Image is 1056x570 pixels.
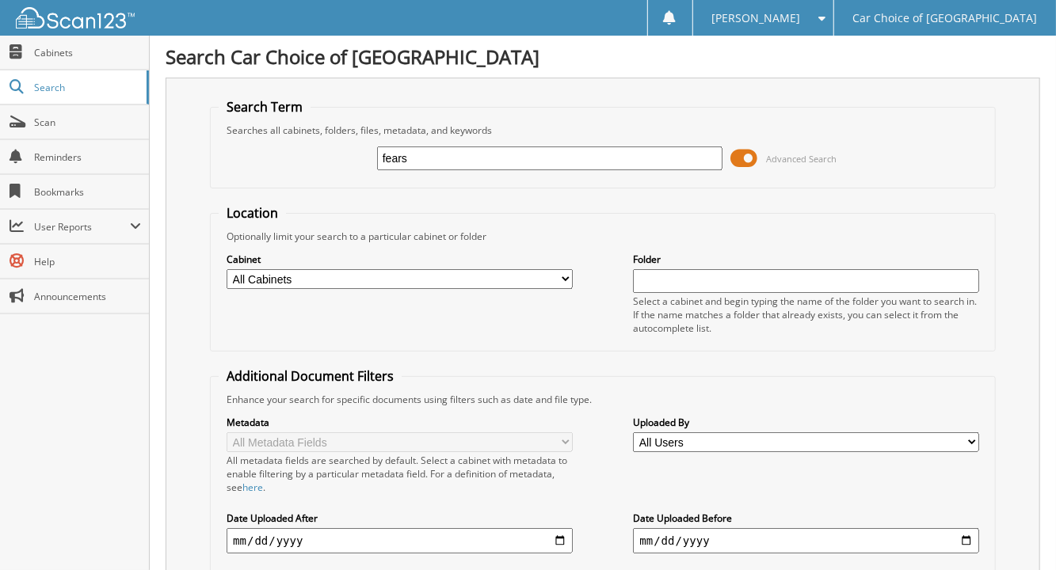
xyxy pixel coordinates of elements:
span: [PERSON_NAME] [711,13,800,23]
div: Optionally limit your search to a particular cabinet or folder [219,230,987,243]
div: All metadata fields are searched by default. Select a cabinet with metadata to enable filtering b... [227,454,572,494]
legend: Location [219,204,286,222]
span: User Reports [34,220,130,234]
span: Help [34,255,141,268]
span: Cabinets [34,46,141,59]
div: Enhance your search for specific documents using filters such as date and file type. [219,393,987,406]
h1: Search Car Choice of [GEOGRAPHIC_DATA] [166,44,1040,70]
label: Metadata [227,416,572,429]
label: Uploaded By [633,416,978,429]
span: Announcements [34,290,141,303]
span: Car Choice of [GEOGRAPHIC_DATA] [853,13,1038,23]
label: Cabinet [227,253,572,266]
legend: Additional Document Filters [219,367,402,385]
input: end [633,528,978,553]
span: Reminders [34,150,141,164]
span: Bookmarks [34,185,141,199]
label: Folder [633,253,978,266]
span: Search [34,81,139,94]
img: scan123-logo-white.svg [16,7,135,28]
div: Select a cabinet and begin typing the name of the folder you want to search in. If the name match... [633,294,978,335]
label: Date Uploaded Before [633,511,978,525]
div: Searches all cabinets, folders, files, metadata, and keywords [219,123,987,137]
a: here [242,481,263,494]
span: Advanced Search [766,153,837,165]
iframe: Chat Widget [977,494,1056,570]
input: start [227,528,572,553]
label: Date Uploaded After [227,511,572,525]
span: Scan [34,116,141,129]
legend: Search Term [219,98,311,116]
